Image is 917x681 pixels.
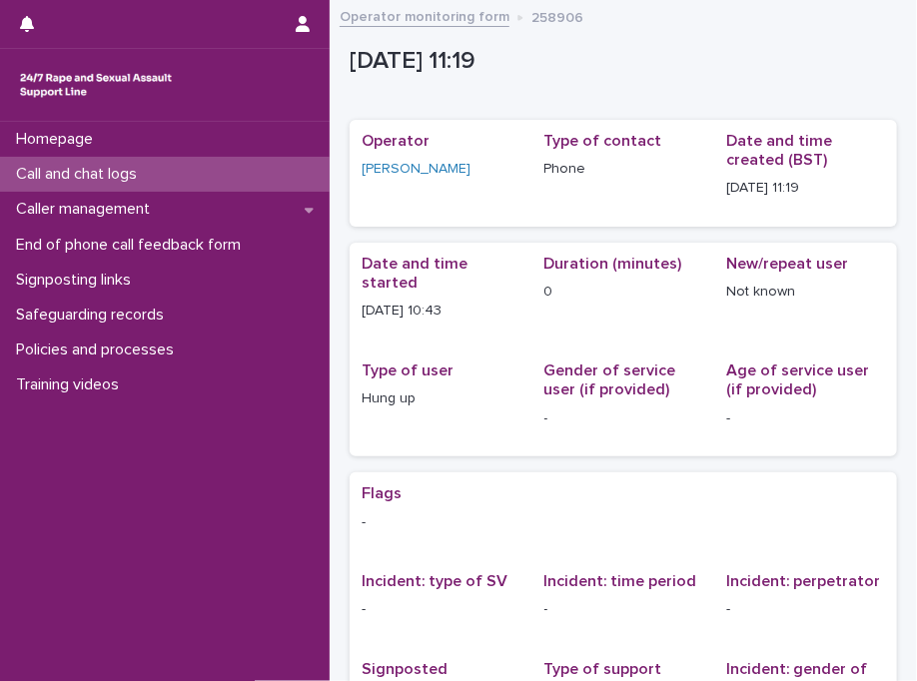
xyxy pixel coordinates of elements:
span: Gender of service user (if provided) [544,362,676,397]
p: - [726,599,885,620]
span: Signposted [362,661,448,677]
p: Hung up [362,388,520,409]
p: End of phone call feedback form [8,236,257,255]
p: 258906 [531,5,583,27]
span: Type of user [362,362,454,378]
span: Type of contact [544,133,662,149]
p: - [362,512,885,533]
span: Age of service user (if provided) [726,362,869,397]
p: Call and chat logs [8,165,153,184]
img: rhQMoQhaT3yELyF149Cw [16,65,176,105]
p: Safeguarding records [8,306,180,325]
p: Signposting links [8,271,147,290]
p: [DATE] 11:19 [726,178,885,199]
span: Incident: perpetrator [726,573,880,589]
p: - [544,599,703,620]
p: - [362,599,520,620]
span: Duration (minutes) [544,256,682,272]
p: [DATE] 11:19 [350,47,889,76]
span: Operator [362,133,430,149]
p: - [544,408,703,429]
p: 0 [544,282,703,303]
p: Phone [544,159,703,180]
p: Caller management [8,200,166,219]
p: Policies and processes [8,340,190,359]
span: Date and time started [362,256,467,291]
span: Incident: time period [544,573,697,589]
p: [DATE] 10:43 [362,301,520,322]
a: [PERSON_NAME] [362,159,470,180]
p: Homepage [8,130,109,149]
p: - [726,408,885,429]
span: Incident: type of SV [362,573,507,589]
span: New/repeat user [726,256,848,272]
span: Date and time created (BST) [726,133,832,168]
span: Flags [362,485,402,501]
p: Not known [726,282,885,303]
p: Training videos [8,375,135,394]
a: Operator monitoring form [340,4,509,27]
